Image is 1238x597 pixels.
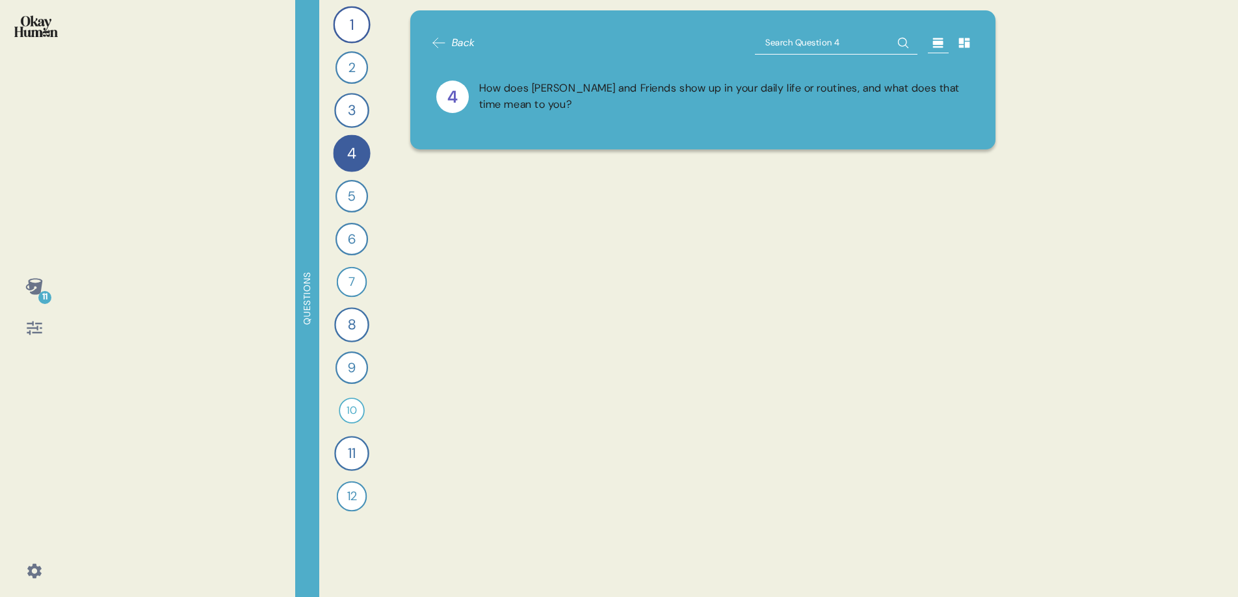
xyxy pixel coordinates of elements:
span: Back [452,35,475,51]
div: 5 [336,180,368,212]
div: 9 [336,351,368,384]
img: okayhuman.3b1b6348.png [14,16,58,37]
div: 6 [336,223,368,255]
div: 1 [333,6,370,43]
div: 11 [334,436,369,471]
div: 10 [339,398,365,424]
div: 2 [336,51,368,84]
div: 12 [337,481,367,512]
div: 4 [333,134,370,171]
div: 3 [334,93,369,128]
div: 4 [436,81,469,113]
div: 11 [38,291,51,304]
div: How does [PERSON_NAME] and Friends show up in your daily life or routines, and what does that tim... [479,81,970,113]
input: Search Question 4 [755,31,917,55]
div: 8 [334,307,369,342]
div: 7 [337,267,367,298]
